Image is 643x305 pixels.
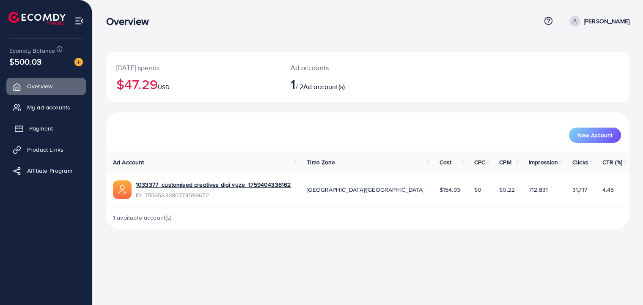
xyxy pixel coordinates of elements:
[572,185,587,194] span: 31,717
[27,145,63,154] span: Product Links
[116,63,270,73] p: [DATE] spends
[291,74,295,94] span: 1
[499,158,511,166] span: CPM
[6,141,86,158] a: Product Links
[572,158,588,166] span: Clicks
[27,166,72,175] span: Affiliate Program
[136,191,291,199] span: ID: 7556583880774598672
[440,185,460,194] span: $154.93
[307,185,424,194] span: [GEOGRAPHIC_DATA]/[GEOGRAPHIC_DATA]
[602,158,622,166] span: CTR (%)
[27,103,70,112] span: My ad accounts
[8,12,66,25] img: logo
[106,15,156,27] h3: Overview
[566,16,629,27] a: [PERSON_NAME]
[29,124,53,133] span: Payment
[74,16,84,26] img: menu
[6,99,86,116] a: My ad accounts
[303,82,345,91] span: Ad account(s)
[6,120,86,137] a: Payment
[529,158,558,166] span: Impression
[602,185,614,194] span: 4.45
[9,55,41,68] span: $500.03
[158,83,170,91] span: USD
[584,16,629,26] p: [PERSON_NAME]
[291,63,401,73] p: Ad accounts
[291,76,401,92] h2: / 2
[499,185,515,194] span: $0.22
[440,158,452,166] span: Cost
[474,158,485,166] span: CPC
[474,185,481,194] span: $0
[136,180,291,189] a: 1033377_customised creatives digi vyze_1759404336162
[529,185,548,194] span: 712,831
[113,213,172,222] span: 1 available account(s)
[113,158,144,166] span: Ad Account
[27,82,52,90] span: Overview
[307,158,335,166] span: Time Zone
[577,132,613,138] span: New Account
[6,162,86,179] a: Affiliate Program
[6,78,86,95] a: Overview
[113,180,132,199] img: ic-ads-acc.e4c84228.svg
[74,58,83,66] img: image
[9,46,55,55] span: Ecomdy Balance
[569,128,621,143] button: New Account
[116,76,270,92] h2: $47.29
